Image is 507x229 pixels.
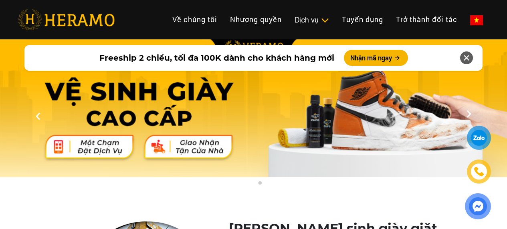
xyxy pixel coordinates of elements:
[470,15,483,25] img: vn-flag.png
[344,50,408,66] button: Nhận mã ngay
[18,9,115,30] img: heramo-logo.png
[224,11,288,28] a: Nhượng quyền
[335,11,390,28] a: Tuyển dụng
[256,181,264,189] button: 2
[321,16,329,25] img: subToggleIcon
[166,11,224,28] a: Về chúng tôi
[475,167,484,176] img: phone-icon
[390,11,464,28] a: Trở thành đối tác
[244,181,252,189] button: 1
[99,52,334,64] span: Freeship 2 chiều, tối đa 100K dành cho khách hàng mới
[468,161,490,182] a: phone-icon
[295,14,329,25] div: Dịch vụ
